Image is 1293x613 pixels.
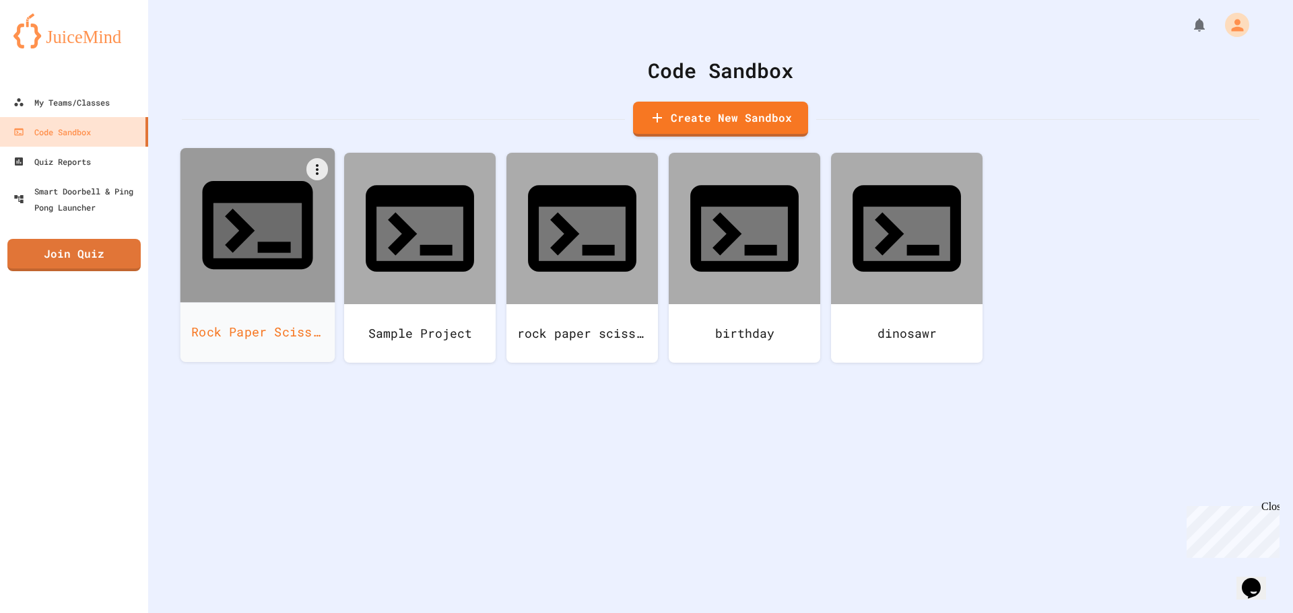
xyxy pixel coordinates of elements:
[1211,9,1253,40] div: My Account
[831,153,983,363] a: dinosawr
[13,13,135,48] img: logo-orange.svg
[13,153,91,170] div: Quiz Reports
[7,239,141,271] a: Join Quiz
[344,304,496,363] div: Sample Project
[1181,501,1280,558] iframe: chat widget
[344,153,496,363] a: Sample Project
[1166,13,1211,36] div: My Notifications
[1236,559,1280,600] iframe: chat widget
[180,302,335,362] div: Rock Paper Scissors
[506,153,658,363] a: rock paper scissors
[831,304,983,363] div: dinosawr
[13,183,143,215] div: Smart Doorbell & Ping Pong Launcher
[669,304,820,363] div: birthday
[506,304,658,363] div: rock paper scissors
[669,153,820,363] a: birthday
[182,55,1259,85] div: Code Sandbox
[180,148,335,362] a: Rock Paper Scissors
[5,5,93,85] div: Chat with us now!Close
[13,124,91,140] div: Code Sandbox
[13,94,110,110] div: My Teams/Classes
[633,102,808,137] a: Create New Sandbox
